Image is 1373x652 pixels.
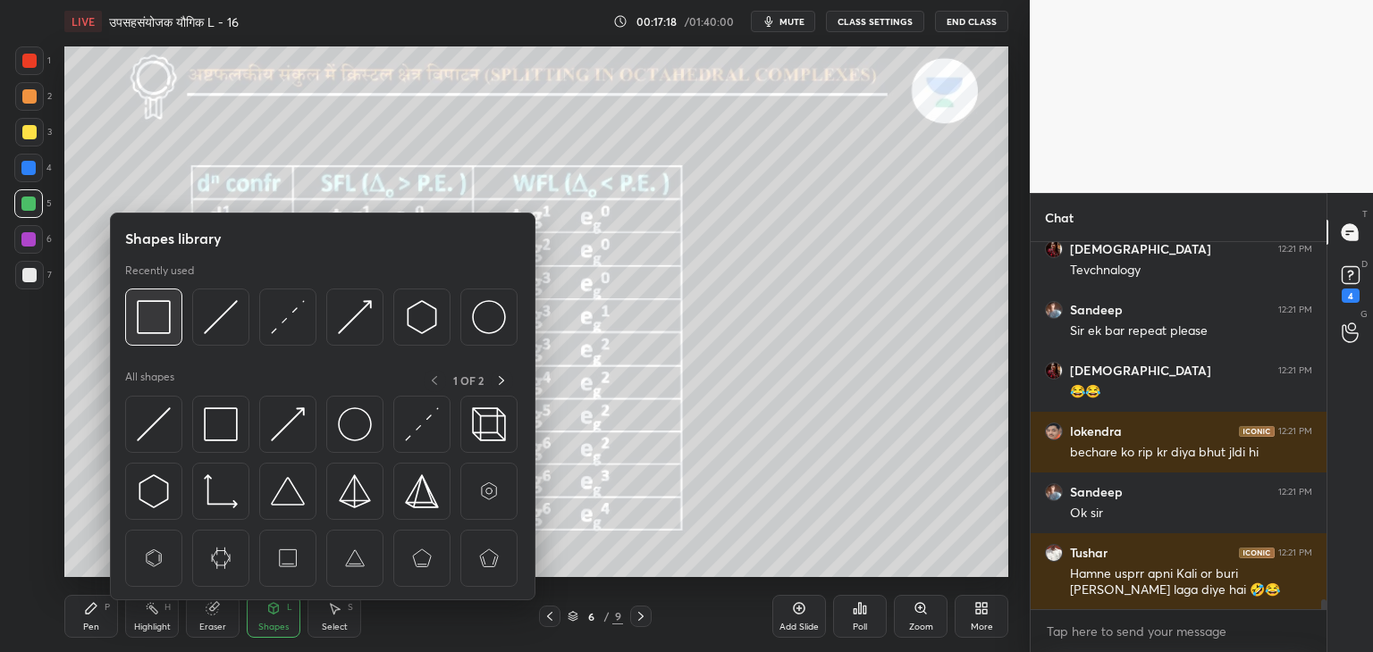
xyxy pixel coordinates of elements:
[935,11,1008,32] button: End Class
[453,373,484,388] p: 1 OF 2
[826,11,924,32] button: CLASS SETTINGS
[271,474,305,508] img: svg+xml;charset=utf-8,%3Csvg%20xmlns%3D%22http%3A%2F%2Fwww.w3.org%2F2000%2Fsvg%22%20width%3D%2238...
[164,603,171,612] div: H
[971,623,993,631] div: More
[199,623,226,631] div: Eraser
[1278,305,1312,315] div: 12:21 PM
[258,623,289,631] div: Shapes
[14,154,52,182] div: 4
[287,603,292,612] div: L
[204,300,238,334] img: svg+xml;charset=utf-8,%3Csvg%20xmlns%3D%22http%3A%2F%2Fwww.w3.org%2F2000%2Fsvg%22%20width%3D%2230...
[338,407,372,441] img: svg+xml;charset=utf-8,%3Csvg%20xmlns%3D%22http%3A%2F%2Fwww.w3.org%2F2000%2Fsvg%22%20width%3D%2236...
[1045,240,1063,258] img: 3
[271,407,305,441] img: svg+xml;charset=utf-8,%3Csvg%20xmlns%3D%22http%3A%2F%2Fwww.w3.org%2F2000%2Fsvg%22%20width%3D%2230...
[1278,244,1312,255] div: 12:21 PM
[472,541,506,575] img: svg+xml;charset=utf-8,%3Csvg%20xmlns%3D%22http%3A%2F%2Fwww.w3.org%2F2000%2Fsvg%22%20width%3D%2265...
[134,623,171,631] div: Highlight
[1360,307,1368,321] p: G
[338,300,372,334] img: svg+xml;charset=utf-8,%3Csvg%20xmlns%3D%22http%3A%2F%2Fwww.w3.org%2F2000%2Fsvg%22%20width%3D%2230...
[472,407,506,441] img: svg+xml;charset=utf-8,%3Csvg%20xmlns%3D%22http%3A%2F%2Fwww.w3.org%2F2000%2Fsvg%22%20width%3D%2235...
[1361,257,1368,271] p: D
[405,541,439,575] img: svg+xml;charset=utf-8,%3Csvg%20xmlns%3D%22http%3A%2F%2Fwww.w3.org%2F2000%2Fsvg%22%20width%3D%2265...
[1070,241,1211,257] h6: [DEMOGRAPHIC_DATA]
[15,118,52,146] div: 3
[204,541,238,575] img: svg+xml;charset=utf-8,%3Csvg%20xmlns%3D%22http%3A%2F%2Fwww.w3.org%2F2000%2Fsvg%22%20width%3D%2265...
[338,541,372,575] img: svg+xml;charset=utf-8,%3Csvg%20xmlns%3D%22http%3A%2F%2Fwww.w3.org%2F2000%2Fsvg%22%20width%3D%2265...
[125,370,174,392] p: All shapes
[1070,545,1108,561] h6: Tushar
[472,474,506,508] img: svg+xml;charset=utf-8,%3Csvg%20xmlns%3D%22http%3A%2F%2Fwww.w3.org%2F2000%2Fsvg%22%20width%3D%2265...
[14,225,52,254] div: 6
[15,46,51,75] div: 1
[405,474,439,508] img: svg+xml;charset=utf-8,%3Csvg%20xmlns%3D%22http%3A%2F%2Fwww.w3.org%2F2000%2Fsvg%22%20width%3D%2234...
[853,623,867,631] div: Poll
[751,11,815,32] button: mute
[64,11,102,32] div: LIVE
[405,300,439,334] img: svg+xml;charset=utf-8,%3Csvg%20xmlns%3D%22http%3A%2F%2Fwww.w3.org%2F2000%2Fsvg%22%20width%3D%2230...
[1070,383,1312,401] div: 😂😂
[137,407,171,441] img: svg+xml;charset=utf-8,%3Csvg%20xmlns%3D%22http%3A%2F%2Fwww.w3.org%2F2000%2Fsvg%22%20width%3D%2230...
[125,263,194,278] p: Recently used
[1070,484,1123,500] h6: Sandeep
[603,611,609,622] div: /
[1070,262,1312,280] div: Tevchnalogy
[105,603,110,612] div: P
[137,300,171,334] img: svg+xml;charset=utf-8,%3Csvg%20xmlns%3D%22http%3A%2F%2Fwww.w3.org%2F2000%2Fsvg%22%20width%3D%2234...
[1278,548,1312,558] div: 12:21 PM
[1045,483,1063,501] img: 2b237c815c374a16bfeb2c421d3abc60.jpg
[1070,322,1312,340] div: Sir ek bar repeat please
[779,623,819,631] div: Add Slide
[779,15,804,28] span: mute
[909,623,933,631] div: Zoom
[1070,444,1312,462] div: bechare ko rip kr diya bhut jldi hi
[1045,362,1063,380] img: 3
[322,623,348,631] div: Select
[472,300,506,334] img: svg+xml;charset=utf-8,%3Csvg%20xmlns%3D%22http%3A%2F%2Fwww.w3.org%2F2000%2Fsvg%22%20width%3D%2236...
[1031,242,1327,610] div: grid
[1045,544,1063,562] img: 2d701adf2a7247aeaa0018d173690177.jpg
[612,608,623,624] div: 9
[1278,487,1312,497] div: 12:21 PM
[15,82,52,111] div: 2
[1278,365,1312,376] div: 12:21 PM
[1045,301,1063,319] img: 2b237c815c374a16bfeb2c421d3abc60.jpg
[271,300,305,334] img: svg+xml;charset=utf-8,%3Csvg%20xmlns%3D%22http%3A%2F%2Fwww.w3.org%2F2000%2Fsvg%22%20width%3D%2230...
[348,603,353,612] div: S
[338,474,372,508] img: svg+xml;charset=utf-8,%3Csvg%20xmlns%3D%22http%3A%2F%2Fwww.w3.org%2F2000%2Fsvg%22%20width%3D%2234...
[1070,302,1123,318] h6: Sandeep
[109,13,239,30] h4: उपसहसंयोजक यौगिक L - 16
[204,407,238,441] img: svg+xml;charset=utf-8,%3Csvg%20xmlns%3D%22http%3A%2F%2Fwww.w3.org%2F2000%2Fsvg%22%20width%3D%2234...
[125,228,222,249] h5: Shapes library
[204,474,238,508] img: svg+xml;charset=utf-8,%3Csvg%20xmlns%3D%22http%3A%2F%2Fwww.w3.org%2F2000%2Fsvg%22%20width%3D%2233...
[1362,207,1368,221] p: T
[582,611,600,622] div: 6
[1031,194,1088,241] p: Chat
[1278,426,1312,437] div: 12:21 PM
[271,541,305,575] img: svg+xml;charset=utf-8,%3Csvg%20xmlns%3D%22http%3A%2F%2Fwww.w3.org%2F2000%2Fsvg%22%20width%3D%2265...
[14,189,52,218] div: 5
[15,261,52,289] div: 7
[405,407,439,441] img: svg+xml;charset=utf-8,%3Csvg%20xmlns%3D%22http%3A%2F%2Fwww.w3.org%2F2000%2Fsvg%22%20width%3D%2230...
[1070,505,1312,522] div: Ok sir
[137,541,171,575] img: svg+xml;charset=utf-8,%3Csvg%20xmlns%3D%22http%3A%2F%2Fwww.w3.org%2F2000%2Fsvg%22%20width%3D%2265...
[1342,288,1360,303] div: 4
[1239,426,1275,437] img: iconic-dark.1390631f.png
[1070,363,1211,379] h6: [DEMOGRAPHIC_DATA]
[83,623,99,631] div: Pen
[1239,548,1275,558] img: iconic-dark.1390631f.png
[1045,422,1063,440] img: 17963b32a8114a8eaca756b508a36ab1.jpg
[1070,423,1122,439] h6: lokendra
[137,474,171,508] img: svg+xml;charset=utf-8,%3Csvg%20xmlns%3D%22http%3A%2F%2Fwww.w3.org%2F2000%2Fsvg%22%20width%3D%2230...
[1070,565,1312,599] div: Hamne usprr apni Kali or buri [PERSON_NAME] laga diye hai 🤣😂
